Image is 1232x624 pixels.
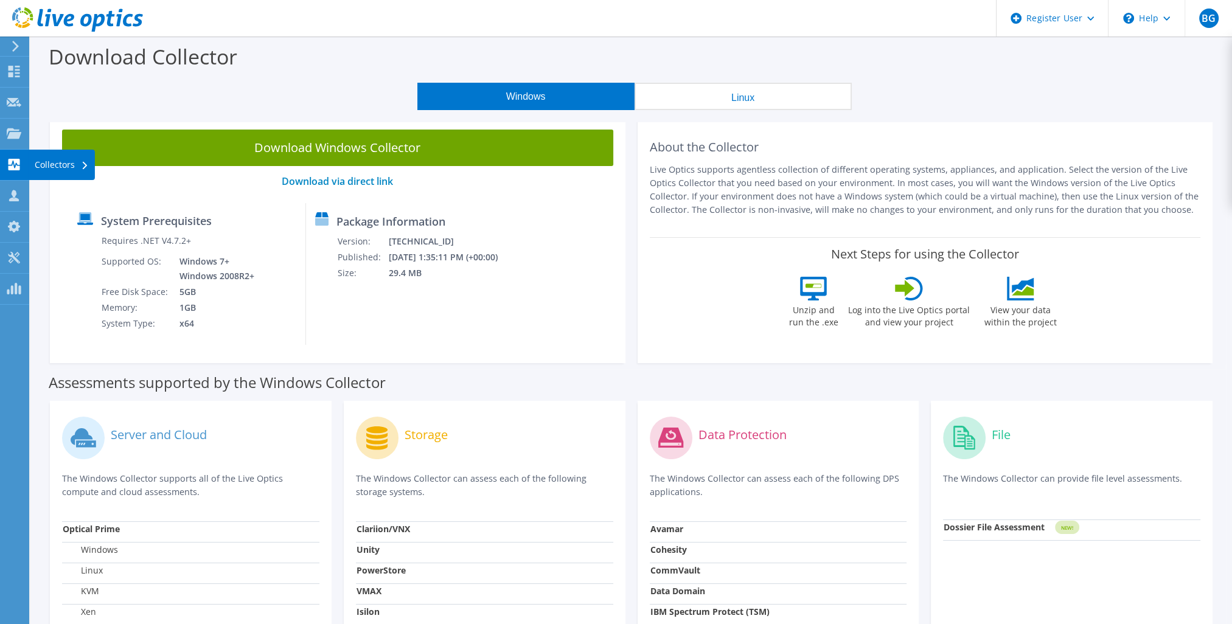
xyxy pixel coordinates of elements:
label: Windows [63,544,118,556]
td: Size: [337,265,388,281]
label: Download Collector [49,43,237,71]
strong: Optical Prime [63,523,120,535]
strong: PowerStore [357,564,406,576]
label: File [992,429,1011,441]
td: x64 [170,316,257,331]
label: Data Protection [698,429,787,441]
label: Server and Cloud [111,429,207,441]
p: The Windows Collector can assess each of the following storage systems. [356,472,613,499]
td: 5GB [170,284,257,300]
a: Download Windows Collector [62,130,613,166]
strong: Data Domain [650,585,705,597]
label: View your data within the project [976,300,1064,328]
svg: \n [1123,13,1134,24]
p: The Windows Collector can assess each of the following DPS applications. [650,472,907,499]
label: Package Information [336,215,445,227]
label: Storage [405,429,448,441]
td: Supported OS: [101,254,170,284]
button: Windows [417,83,635,110]
strong: CommVault [650,564,700,576]
label: Next Steps for using the Collector [831,247,1019,262]
label: Requires .NET V4.7.2+ [102,235,191,247]
strong: Clariion/VNX [357,523,410,535]
strong: VMAX [357,585,381,597]
strong: Cohesity [650,544,687,555]
strong: Avamar [650,523,683,535]
p: The Windows Collector supports all of the Live Optics compute and cloud assessments. [62,472,319,499]
td: Memory: [101,300,170,316]
p: Live Optics supports agentless collection of different operating systems, appliances, and applica... [650,163,1201,217]
td: Published: [337,249,388,265]
label: Unzip and run the .exe [785,300,841,328]
label: System Prerequisites [101,215,212,227]
label: Assessments supported by the Windows Collector [49,376,386,389]
td: Free Disk Space: [101,284,170,300]
strong: Unity [357,544,380,555]
span: BG [1199,9,1219,28]
label: Log into the Live Optics portal and view your project [847,300,970,328]
a: Download via direct link [282,175,393,188]
p: The Windows Collector can provide file level assessments. [943,472,1200,497]
td: 29.4 MB [388,265,513,281]
tspan: NEW! [1061,524,1073,531]
strong: Dossier File Assessment [944,521,1045,533]
label: KVM [63,585,99,597]
label: Xen [63,606,96,618]
strong: IBM Spectrum Protect (TSM) [650,606,770,617]
td: 1GB [170,300,257,316]
h2: About the Collector [650,140,1201,154]
td: Version: [337,234,388,249]
label: Linux [63,564,103,577]
td: Windows 7+ Windows 2008R2+ [170,254,257,284]
div: Collectors [29,150,95,180]
td: System Type: [101,316,170,331]
td: [DATE] 1:35:11 PM (+00:00) [388,249,513,265]
button: Linux [635,83,852,110]
td: [TECHNICAL_ID] [388,234,513,249]
strong: Isilon [357,606,380,617]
